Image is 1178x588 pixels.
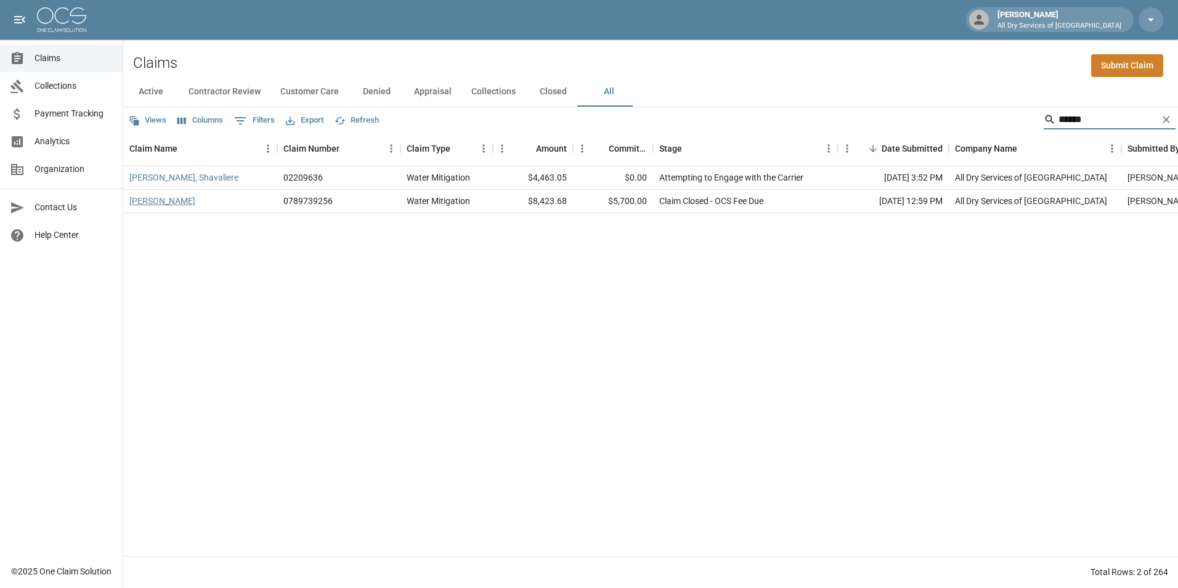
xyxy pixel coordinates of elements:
div: 0789739256 [283,195,333,207]
div: Claim Closed - OCS Fee Due [659,195,763,207]
button: Menu [573,139,591,158]
div: Claim Type [407,131,450,166]
span: Claims [35,52,113,65]
button: Sort [864,140,882,157]
button: Show filters [231,111,278,131]
button: Active [123,77,179,107]
button: open drawer [7,7,32,32]
div: Date Submitted [882,131,943,166]
button: Collections [461,77,526,107]
button: Closed [526,77,581,107]
div: Water Mitigation [407,171,470,184]
div: Amount [536,131,567,166]
button: Customer Care [270,77,349,107]
button: Denied [349,77,404,107]
button: Views [126,111,169,130]
button: Sort [519,140,536,157]
button: Menu [493,139,511,158]
button: Menu [1103,139,1121,158]
button: Select columns [174,111,226,130]
button: Menu [382,139,400,158]
div: All Dry Services of Atlanta [955,195,1107,207]
div: Claim Name [123,131,277,166]
div: Water Mitigation [407,195,470,207]
button: Sort [177,140,195,157]
button: Contractor Review [179,77,270,107]
button: Sort [682,140,699,157]
div: Company Name [949,131,1121,166]
div: $0.00 [573,166,653,190]
div: Company Name [955,131,1017,166]
span: Collections [35,80,113,92]
div: Committed Amount [573,131,653,166]
div: Claim Number [283,131,339,166]
button: All [581,77,636,107]
div: [DATE] 3:52 PM [838,166,949,190]
div: $4,463.05 [493,166,573,190]
button: Menu [819,139,838,158]
button: Menu [474,139,493,158]
a: Submit Claim [1091,54,1163,77]
div: Committed Amount [609,131,647,166]
div: © 2025 One Claim Solution [11,565,112,578]
a: [PERSON_NAME] [129,195,195,207]
div: Stage [653,131,838,166]
button: Refresh [331,111,382,130]
div: Total Rows: 2 of 264 [1091,566,1168,578]
span: Contact Us [35,201,113,214]
span: Help Center [35,229,113,242]
img: ocs-logo-white-transparent.png [37,7,86,32]
div: Amount [493,131,573,166]
div: Claim Name [129,131,177,166]
p: All Dry Services of [GEOGRAPHIC_DATA] [997,21,1121,31]
div: 02209636 [283,171,323,184]
span: Payment Tracking [35,107,113,120]
span: Organization [35,163,113,176]
button: Export [283,111,327,130]
div: Search [1044,110,1176,132]
div: All Dry Services of Atlanta [955,171,1107,184]
button: Sort [1017,140,1034,157]
h2: Claims [133,54,177,72]
div: Stage [659,131,682,166]
button: Sort [591,140,609,157]
button: Sort [450,140,468,157]
button: Menu [838,139,856,158]
div: Attempting to Engage with the Carrier [659,171,803,184]
div: $8,423.68 [493,190,573,213]
button: Sort [339,140,357,157]
div: Date Submitted [838,131,949,166]
div: [DATE] 12:59 PM [838,190,949,213]
span: Analytics [35,135,113,148]
a: [PERSON_NAME], Shavaliere [129,171,238,184]
div: [PERSON_NAME] [993,9,1126,31]
div: dynamic tabs [123,77,1178,107]
div: $5,700.00 [573,190,653,213]
button: Menu [259,139,277,158]
button: Clear [1157,110,1176,129]
button: Appraisal [404,77,461,107]
div: Claim Type [400,131,493,166]
div: Claim Number [277,131,400,166]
